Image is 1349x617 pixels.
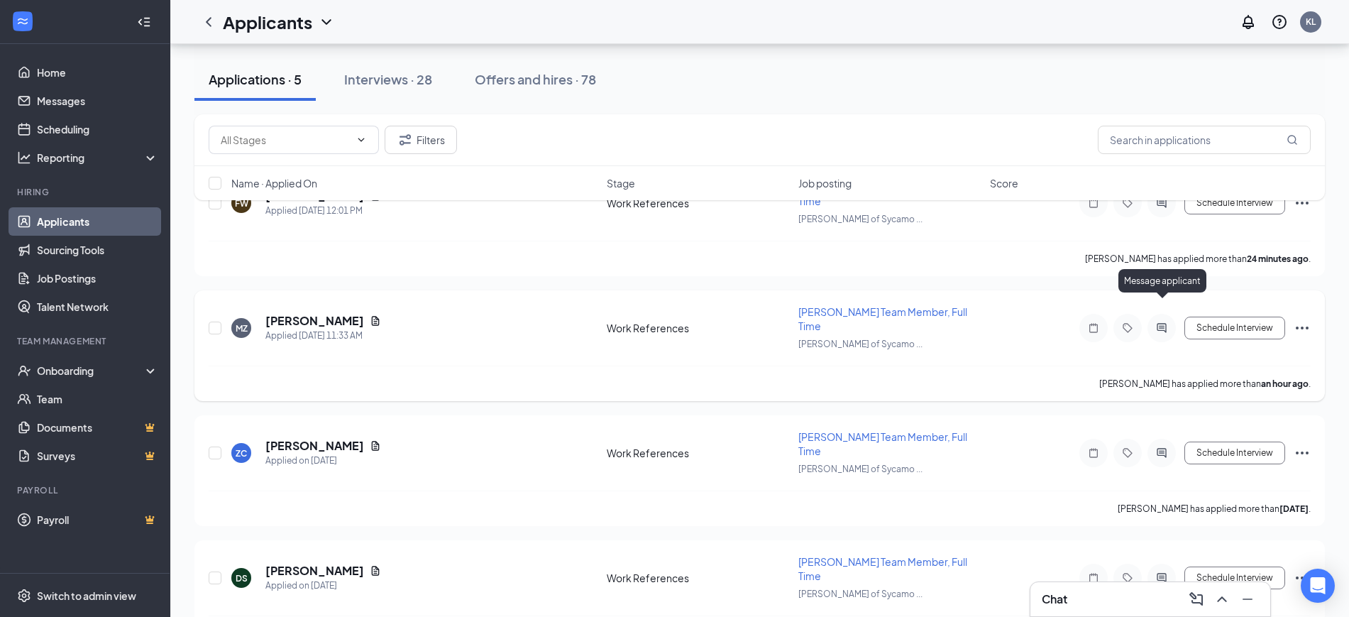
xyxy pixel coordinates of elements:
[37,87,158,115] a: Messages
[1306,16,1316,28] div: KL
[1118,269,1206,293] div: Message applicant
[397,131,414,148] svg: Filter
[798,305,967,332] span: [PERSON_NAME] Team Member, Full Time
[1153,447,1170,459] svg: ActiveChat
[231,176,317,190] span: Name · Applied On
[1294,444,1311,462] svg: Ellipses
[798,176,852,190] span: Job posting
[1119,322,1136,334] svg: Tag
[236,447,247,459] div: ZC
[37,385,158,413] a: Team
[209,70,302,88] div: Applications · 5
[1118,503,1311,515] p: [PERSON_NAME] has applied more than .
[223,10,312,34] h1: Applicants
[1085,322,1102,334] svg: Note
[1184,442,1285,464] button: Schedule Interview
[1261,378,1309,389] b: an hour ago
[798,339,923,349] span: [PERSON_NAME] of Sycamo ...
[37,442,158,470] a: SurveysCrown
[1271,13,1288,31] svg: QuestionInfo
[37,264,158,293] a: Job Postings
[1119,572,1136,584] svg: Tag
[1085,253,1311,265] p: [PERSON_NAME] has applied more than .
[236,572,248,584] div: DS
[990,176,1018,190] span: Score
[1185,588,1208,611] button: ComposeMessage
[318,13,335,31] svg: ChevronDown
[17,335,155,347] div: Team Management
[37,236,158,264] a: Sourcing Tools
[1294,569,1311,586] svg: Ellipses
[1211,588,1233,611] button: ChevronUp
[1236,588,1259,611] button: Minimize
[798,430,967,457] span: [PERSON_NAME] Team Member, Full Time
[37,589,136,603] div: Switch to admin view
[1099,378,1311,390] p: [PERSON_NAME] has applied more than .
[1301,569,1335,603] div: Open Intercom Messenger
[236,322,248,334] div: MZ
[17,484,155,496] div: Payroll
[1213,591,1230,608] svg: ChevronUp
[1153,322,1170,334] svg: ActiveChat
[17,151,31,165] svg: Analysis
[1119,447,1136,459] svg: Tag
[607,571,790,585] div: Work References
[37,58,158,87] a: Home
[37,293,158,321] a: Talent Network
[1184,567,1285,589] button: Schedule Interview
[1239,591,1256,608] svg: Minimize
[1247,253,1309,264] b: 24 minutes ago
[1153,572,1170,584] svg: ActiveChat
[17,186,155,198] div: Hiring
[370,440,381,452] svg: Document
[200,13,217,31] svg: ChevronLeft
[475,70,596,88] div: Offers and hires · 78
[1287,134,1298,146] svg: MagnifyingGlass
[798,214,923,224] span: [PERSON_NAME] of Sycamo ...
[1042,591,1067,607] h3: Chat
[16,14,30,28] svg: WorkstreamLogo
[17,589,31,603] svg: Settings
[37,413,158,442] a: DocumentsCrown
[385,126,457,154] button: Filter Filters
[265,454,381,468] div: Applied on [DATE]
[344,70,432,88] div: Interviews · 28
[607,446,790,460] div: Work References
[137,15,151,29] svg: Collapse
[37,207,158,236] a: Applicants
[370,315,381,327] svg: Document
[1188,591,1205,608] svg: ComposeMessage
[1240,13,1257,31] svg: Notifications
[798,589,923,599] span: [PERSON_NAME] of Sycamo ...
[37,506,158,534] a: PayrollCrown
[17,364,31,378] svg: UserCheck
[1184,317,1285,339] button: Schedule Interview
[265,329,381,343] div: Applied [DATE] 11:33 AM
[1098,126,1311,154] input: Search in applications
[370,565,381,577] svg: Document
[607,321,790,335] div: Work References
[798,464,923,474] span: [PERSON_NAME] of Sycamo ...
[356,134,367,146] svg: ChevronDown
[265,313,364,329] h5: [PERSON_NAME]
[37,115,158,143] a: Scheduling
[265,563,364,579] h5: [PERSON_NAME]
[1085,447,1102,459] svg: Note
[221,132,350,148] input: All Stages
[265,438,364,454] h5: [PERSON_NAME]
[1279,503,1309,514] b: [DATE]
[37,151,159,165] div: Reporting
[1294,320,1311,337] svg: Ellipses
[265,579,381,593] div: Applied on [DATE]
[798,555,967,582] span: [PERSON_NAME] Team Member, Full Time
[607,176,635,190] span: Stage
[37,364,146,378] div: Onboarding
[1085,572,1102,584] svg: Note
